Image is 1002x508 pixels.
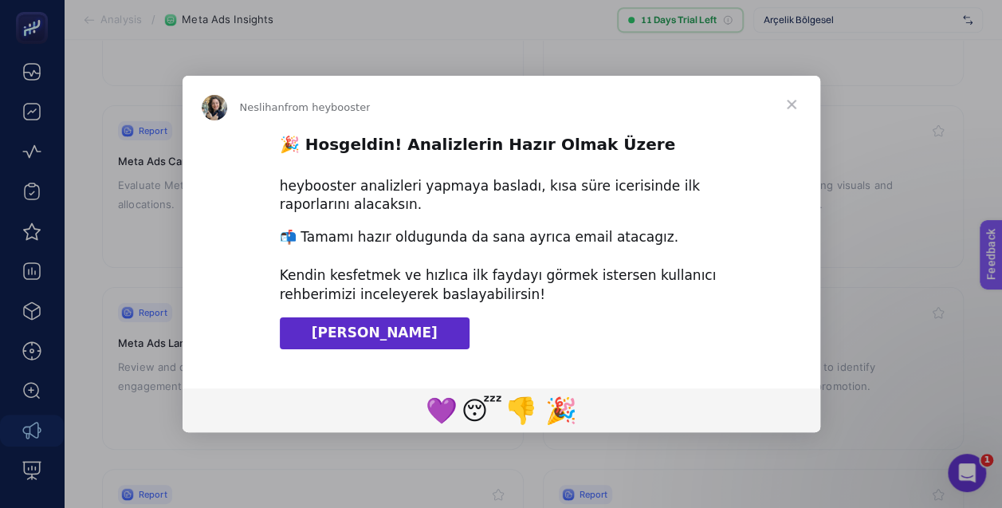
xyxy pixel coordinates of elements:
[280,135,675,154] b: 🎉 Hosgeldin! Analizlerin Hazır Olmak Üzere
[505,396,537,426] span: 👎
[280,228,723,304] div: 📬 Tamamı hazır oldugunda da sana ayrıca email atacagız. ​ Kendin kesfetmek ve hızlıca ilk faydayı...
[541,391,581,429] span: tada reaction
[312,325,438,341] span: [PERSON_NAME]
[462,391,501,429] span: sleeping reaction
[422,391,462,429] span: purple heart reaction
[545,396,577,426] span: 🎉
[280,177,723,215] div: heybooster analizleri yapmaya basladı, kısa süre icerisinde ilk raporlarını alacaksın.
[501,391,541,429] span: 1 reaction
[202,95,227,120] img: Profile image for Neslihan
[10,5,61,18] span: Feedback
[285,101,371,113] span: from heybooster
[280,317,470,349] a: [PERSON_NAME]
[763,76,820,133] span: Close
[240,101,285,113] span: Neslihan
[426,396,458,426] span: 💜
[462,396,502,426] span: 😴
